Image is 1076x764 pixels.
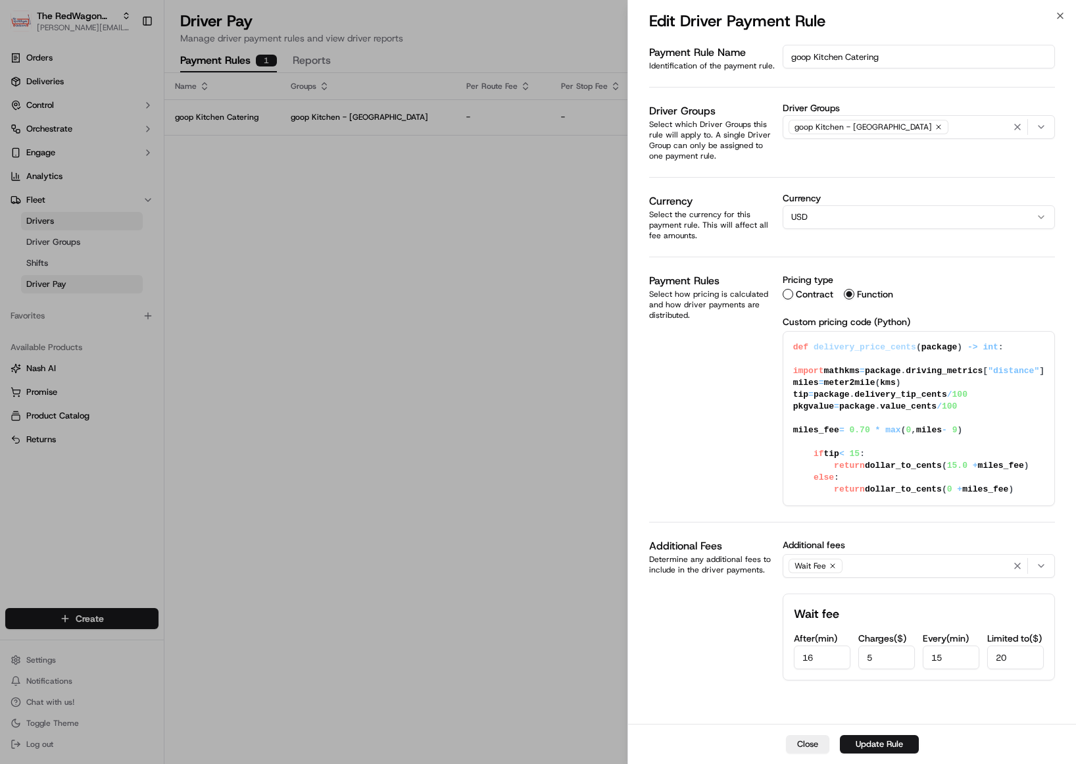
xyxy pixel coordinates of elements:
label: Charges ( $ ) [858,634,915,643]
a: 💻API Documentation [106,186,216,209]
label: Payment Rule Name [649,45,746,59]
h4: Pricing type [783,273,1055,286]
div: 📗 [13,192,24,203]
p: Select which Driver Groups this rule will apply to. A single Driver Group can only be assigned to... [649,119,777,161]
label: Contract [796,290,833,299]
p: Welcome 👋 [13,53,239,74]
p: Select the currency for this payment rule. This will affect all fee amounts. [649,209,777,241]
img: Nash [13,13,39,39]
span: Wait Fee [795,561,826,571]
textarea: def delivery_price_cents(package) -> int: import math kms = package.driving_metrics["distance"] m... [783,332,1054,505]
p: Identification of the payment rule. [649,61,777,71]
button: goop Kitchen - [GEOGRAPHIC_DATA] [783,115,1055,139]
div: 💻 [111,192,122,203]
p: Select how pricing is calculated and how driver payments are distributed. [649,289,777,320]
input: Rule name [783,45,1055,68]
label: Limited to ( $ ) [987,634,1044,643]
button: Start new chat [224,130,239,145]
label: Function [857,290,893,299]
label: Currency [783,193,1055,203]
label: Additional fees [783,538,1055,551]
h2: Edit Driver Payment Rule [649,11,825,32]
button: Wait Fee [783,554,1055,578]
span: API Documentation [124,191,211,204]
a: 📗Knowledge Base [8,186,106,209]
img: 1736555255976-a54dd68f-1ca7-489b-9aae-adbdc363a1c4 [13,126,37,149]
label: Currency [649,194,693,208]
p: Determine any additional fees to include in the driver payments. [649,554,777,575]
label: Driver Groups [649,104,716,118]
input: Got a question? Start typing here... [34,85,237,99]
h2: Wait fee [794,605,1044,623]
label: Every ( min ) [923,634,979,643]
button: Close [786,735,829,753]
a: Powered byPylon [93,222,159,233]
button: Update Rule [840,735,919,753]
span: goop Kitchen - [GEOGRAPHIC_DATA] [795,122,932,132]
div: Start new chat [45,126,216,139]
span: Knowledge Base [26,191,101,204]
label: Driver Groups [783,103,1055,113]
p: Custom pricing code (Python) [783,315,1055,328]
div: We're available if you need us! [45,139,166,149]
label: After ( min ) [794,634,850,643]
label: Additional Fees [649,539,722,553]
label: Payment Rules [649,274,720,288]
span: Pylon [131,223,159,233]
